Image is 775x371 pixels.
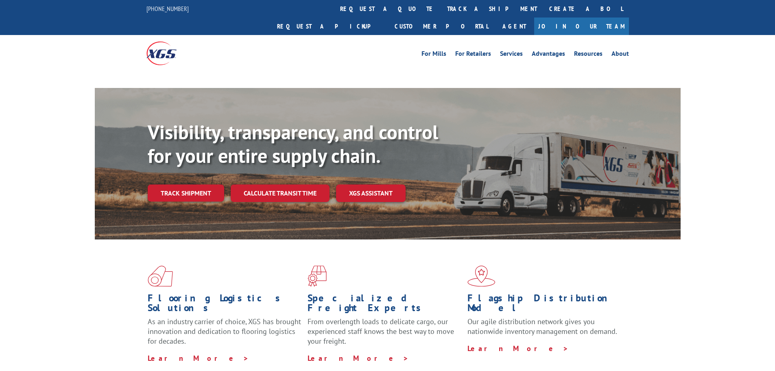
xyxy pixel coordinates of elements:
[467,344,569,353] a: Learn More >
[494,18,534,35] a: Agent
[467,293,621,317] h1: Flagship Distribution Model
[308,293,461,317] h1: Specialized Freight Experts
[421,50,446,59] a: For Mills
[148,317,301,346] span: As an industry carrier of choice, XGS has brought innovation and dedication to flooring logistics...
[467,266,496,287] img: xgs-icon-flagship-distribution-model-red
[308,353,409,363] a: Learn More >
[500,50,523,59] a: Services
[532,50,565,59] a: Advantages
[389,18,494,35] a: Customer Portal
[148,184,224,202] a: Track shipment
[455,50,491,59] a: For Retailers
[271,18,389,35] a: Request a pickup
[148,353,249,363] a: Learn More >
[467,317,617,336] span: Our agile distribution network gives you nationwide inventory management on demand.
[148,293,301,317] h1: Flooring Logistics Solutions
[308,266,327,287] img: xgs-icon-focused-on-flooring-red
[308,317,461,353] p: From overlength loads to delicate cargo, our experienced staff knows the best way to move your fr...
[336,184,406,202] a: XGS ASSISTANT
[611,50,629,59] a: About
[146,4,189,13] a: [PHONE_NUMBER]
[148,266,173,287] img: xgs-icon-total-supply-chain-intelligence-red
[534,18,629,35] a: Join Our Team
[574,50,603,59] a: Resources
[231,184,330,202] a: Calculate transit time
[148,119,438,168] b: Visibility, transparency, and control for your entire supply chain.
